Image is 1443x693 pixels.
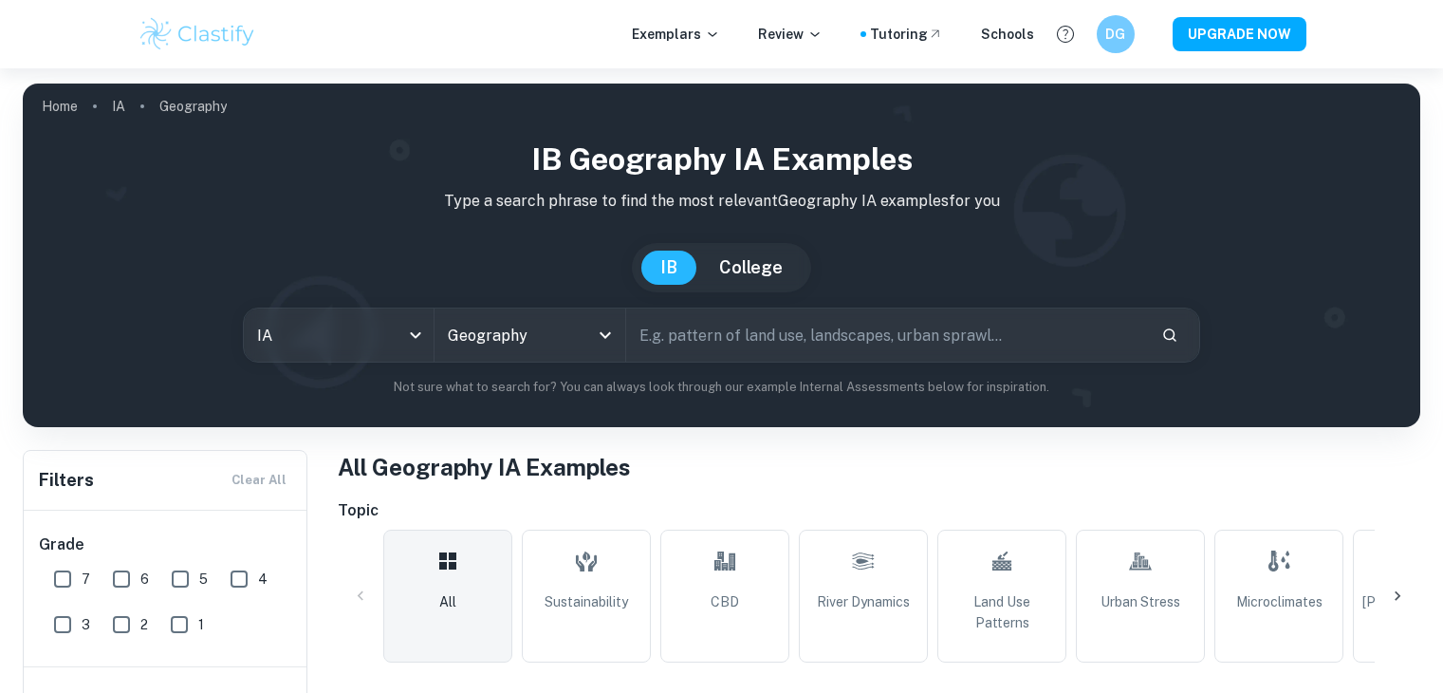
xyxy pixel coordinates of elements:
span: Microclimates [1236,591,1323,612]
input: E.g. pattern of land use, landscapes, urban sprawl... [626,309,1146,362]
span: Sustainability [545,591,628,612]
span: All [439,591,456,612]
h6: Filters [39,467,94,494]
div: IA [244,309,434,362]
h1: IB Geography IA examples [38,137,1405,182]
h6: DG [1104,24,1126,45]
span: 3 [82,614,90,635]
span: 7 [82,569,90,590]
button: DG [1097,15,1135,53]
button: Search [1154,319,1186,351]
button: Help and Feedback [1049,18,1082,50]
span: CBD [711,591,739,612]
h6: Topic [338,499,1420,522]
span: River Dynamics [817,591,910,612]
span: Land Use Patterns [946,591,1058,633]
button: Open [592,322,619,348]
a: Home [42,93,78,120]
span: 4 [258,569,268,590]
img: profile cover [23,84,1420,427]
button: IB [641,251,696,285]
img: Clastify logo [138,15,258,53]
span: 2 [140,614,148,635]
a: Schools [981,24,1034,45]
span: 6 [140,569,149,590]
h6: Grade [39,534,293,556]
p: Exemplars [632,24,720,45]
p: Review [758,24,823,45]
span: Urban Stress [1101,591,1180,612]
h1: All Geography IA Examples [338,450,1420,484]
span: 1 [198,614,204,635]
button: UPGRADE NOW [1173,17,1306,51]
span: 5 [199,569,208,590]
a: IA [112,93,125,120]
a: Tutoring [870,24,943,45]
p: Type a search phrase to find the most relevant Geography IA examples for you [38,190,1405,213]
button: College [700,251,802,285]
p: Geography [159,96,227,117]
p: Not sure what to search for? You can always look through our example Internal Assessments below f... [38,378,1405,397]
